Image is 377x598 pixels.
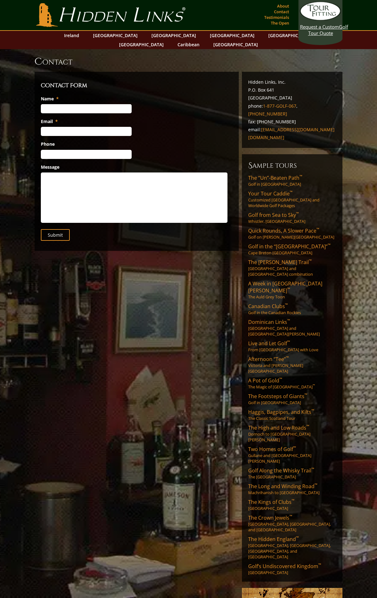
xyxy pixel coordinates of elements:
sup: ™ [287,286,290,292]
a: Golf’s Undiscovered Kingdom™[GEOGRAPHIC_DATA] [248,563,336,575]
sup: ™ [311,466,314,472]
h3: Contact Form [41,81,232,90]
a: 1-877-GOLF-067 [263,103,296,109]
a: Testimonials [263,13,291,22]
span: The Footsteps of Giants [248,393,307,400]
a: The Crown Jewels™[GEOGRAPHIC_DATA], [GEOGRAPHIC_DATA], and [GEOGRAPHIC_DATA] [248,514,336,533]
a: Quick Rounds, A Slower Pace™Golf on [PERSON_NAME][GEOGRAPHIC_DATA] [248,227,336,240]
a: [GEOGRAPHIC_DATA] [265,31,316,40]
sup: ™ [304,392,307,398]
sup: ™ [296,211,299,216]
a: Your Tour Caddie™Customized [GEOGRAPHIC_DATA] and Worldwide Golf Packages [248,190,336,208]
sup: ™ [287,339,290,345]
sup: ™ [279,376,282,382]
p: Hidden Links, Inc. P.O. Box 641 [GEOGRAPHIC_DATA] phone: , fax: [PHONE_NUMBER] email: [248,78,336,142]
a: Golf in the “[GEOGRAPHIC_DATA]”™Cape Breton [GEOGRAPHIC_DATA] [248,243,336,256]
span: The High and Low Roads [248,424,309,431]
a: [GEOGRAPHIC_DATA] [207,31,258,40]
label: Phone [41,141,55,147]
a: Live and Let Golf™From [GEOGRAPHIC_DATA] with Love [248,340,336,353]
a: [GEOGRAPHIC_DATA] [210,40,261,49]
a: [GEOGRAPHIC_DATA] [116,40,167,49]
span: The Long and Winding Road [248,483,317,490]
a: The Hidden England™[GEOGRAPHIC_DATA], [GEOGRAPHIC_DATA], [GEOGRAPHIC_DATA], and [GEOGRAPHIC_DATA] [248,536,336,560]
input: Submit [41,229,70,241]
a: [PHONE_NUMBER] [248,111,287,117]
a: [GEOGRAPHIC_DATA] [148,31,199,40]
span: The Hidden England [248,536,299,543]
a: The “Un”-Beaten Path™Golf in [GEOGRAPHIC_DATA] [248,174,336,187]
a: A Pot of Gold™The Magic of [GEOGRAPHIC_DATA]™ [248,377,336,390]
a: [EMAIL_ADDRESS][DOMAIN_NAME] [261,127,335,133]
span: Request a Custom [300,24,339,30]
span: Canadian Clubs [248,303,288,310]
sup: ™ [292,498,294,503]
sup: ™ [328,242,331,248]
sup: ™ [313,384,315,388]
sup: ™ [285,302,288,307]
a: Dominican Links™[GEOGRAPHIC_DATA] and [GEOGRAPHIC_DATA][PERSON_NAME] [248,319,336,337]
a: Contact [272,7,291,16]
sup: ™ [296,535,299,540]
sup: ™ [309,258,312,263]
a: The High and Low Roads™Dornoch to [GEOGRAPHIC_DATA][PERSON_NAME] [248,424,336,443]
a: Golf Along the Whisky Trail™The [GEOGRAPHIC_DATA] [248,467,336,480]
a: Golf from Sea to Sky™Whistler, [GEOGRAPHIC_DATA] [248,212,336,224]
span: A Pot of Gold [248,377,282,384]
label: Message [41,164,59,170]
sup: ™ [316,227,319,232]
span: Live and Let Golf [248,340,290,347]
a: Ireland [61,31,82,40]
a: Canadian Clubs™Golf in the Canadian Rockies [248,303,336,315]
a: [DOMAIN_NAME] [248,134,284,140]
a: The Kings of Clubs™[GEOGRAPHIC_DATA] [248,499,336,511]
span: A Week in [GEOGRAPHIC_DATA][PERSON_NAME] [248,280,322,294]
sup: ™ [293,445,296,450]
a: The [PERSON_NAME] Trail™[GEOGRAPHIC_DATA] and [GEOGRAPHIC_DATA] combination [248,259,336,277]
a: Afternoon “Tee”™Victoria and [PERSON_NAME][GEOGRAPHIC_DATA] [248,356,336,374]
span: The [PERSON_NAME] Trail [248,259,312,266]
sup: ™ [311,408,314,413]
sup: ™ [290,189,292,195]
span: Two Homes of Golf [248,446,296,453]
a: Haggis, Bagpipes, and Kilts™The Classic Scotland Tour [248,409,336,421]
span: Golf in the “[GEOGRAPHIC_DATA]” [248,243,331,250]
span: Your Tour Caddie [248,190,292,197]
sup: ™ [306,424,309,429]
a: The Footsteps of Giants™Golf in [GEOGRAPHIC_DATA] [248,393,336,405]
sup: ™ [289,514,292,519]
span: Haggis, Bagpipes, and Kilts [248,409,314,415]
a: The Open [269,19,291,27]
span: Golf from Sea to Sky [248,212,299,218]
sup: ™ [286,355,289,360]
label: Name [41,96,59,102]
span: Afternoon “Tee” [248,356,289,363]
span: The Kings of Clubs [248,499,294,505]
label: Email [41,119,58,124]
a: About [276,2,291,10]
span: Golf’s Undiscovered Kingdom [248,563,321,570]
sup: ™ [314,482,317,488]
sup: ™ [318,562,321,567]
h1: Contact [35,55,342,68]
a: Request a CustomGolf Tour Quote [300,2,341,36]
span: Golf Along the Whisky Trail [248,467,314,474]
a: The Long and Winding Road™Machrihanish to [GEOGRAPHIC_DATA] [248,483,336,495]
span: The Crown Jewels [248,514,292,521]
span: The “Un”-Beaten Path [248,174,302,181]
h6: Sample Tours [248,161,336,171]
a: Two Homes of Golf™Gullane and [GEOGRAPHIC_DATA][PERSON_NAME] [248,446,336,464]
sup: ™ [299,174,302,179]
sup: ™ [287,318,290,323]
span: Dominican Links [248,319,290,325]
a: A Week in [GEOGRAPHIC_DATA][PERSON_NAME]™The Auld Grey Toon [248,280,336,300]
a: [GEOGRAPHIC_DATA] [90,31,141,40]
a: Caribbean [174,40,203,49]
span: Quick Rounds, A Slower Pace [248,227,319,234]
